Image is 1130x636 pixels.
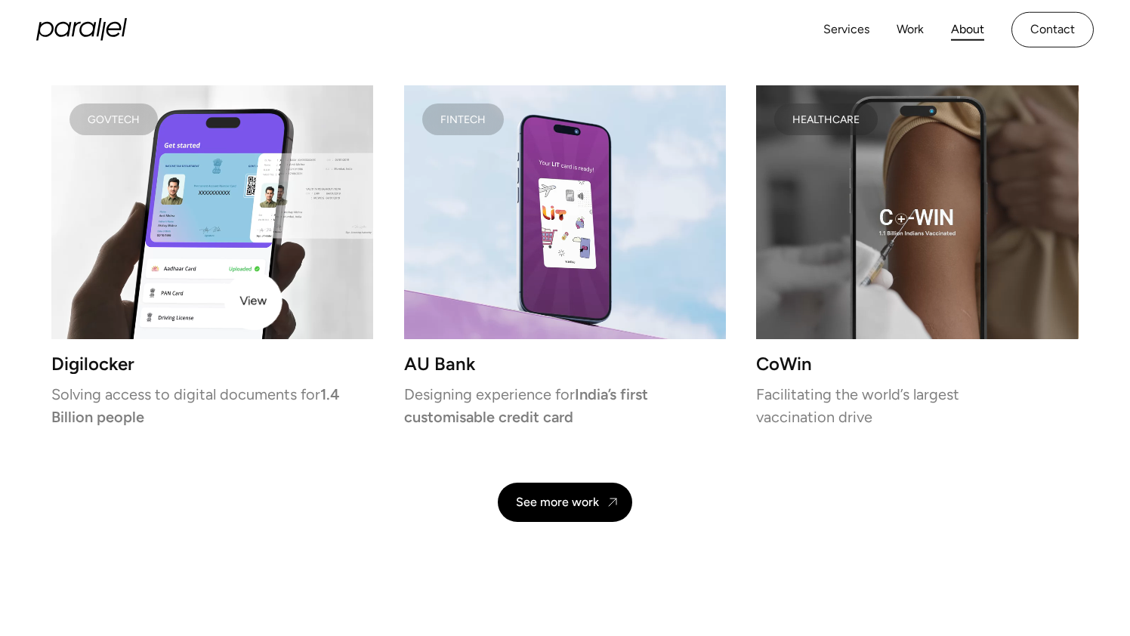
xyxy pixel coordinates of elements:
[440,116,486,123] div: FINTECH
[823,19,869,41] a: Services
[756,357,1079,370] h3: CoWin
[404,357,727,370] h3: AU Bank
[51,385,340,426] strong: 1.4 Billion people
[756,85,1079,422] a: HEALTHCARECoWinFacilitating the world’s largest vaccination drive
[88,116,140,123] div: Govtech
[51,85,374,422] a: GovtechDigilockerSolving access to digital documents for1.4 Billion people
[897,19,924,41] a: Work
[404,85,727,422] a: FINTECHAU BankDesigning experience forIndia’s first customisable credit card
[404,389,727,422] p: Designing experience for
[36,18,127,41] a: home
[792,116,860,123] div: HEALTHCARE
[1011,12,1094,48] a: Contact
[756,389,1079,422] p: Facilitating the world’s largest vaccination drive
[404,385,648,426] strong: India’s first customisable credit card
[51,389,374,422] p: Solving access to digital documents for
[516,495,599,509] div: See more work
[951,19,984,41] a: About
[51,357,374,370] h3: Digilocker
[498,483,632,522] a: See more work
